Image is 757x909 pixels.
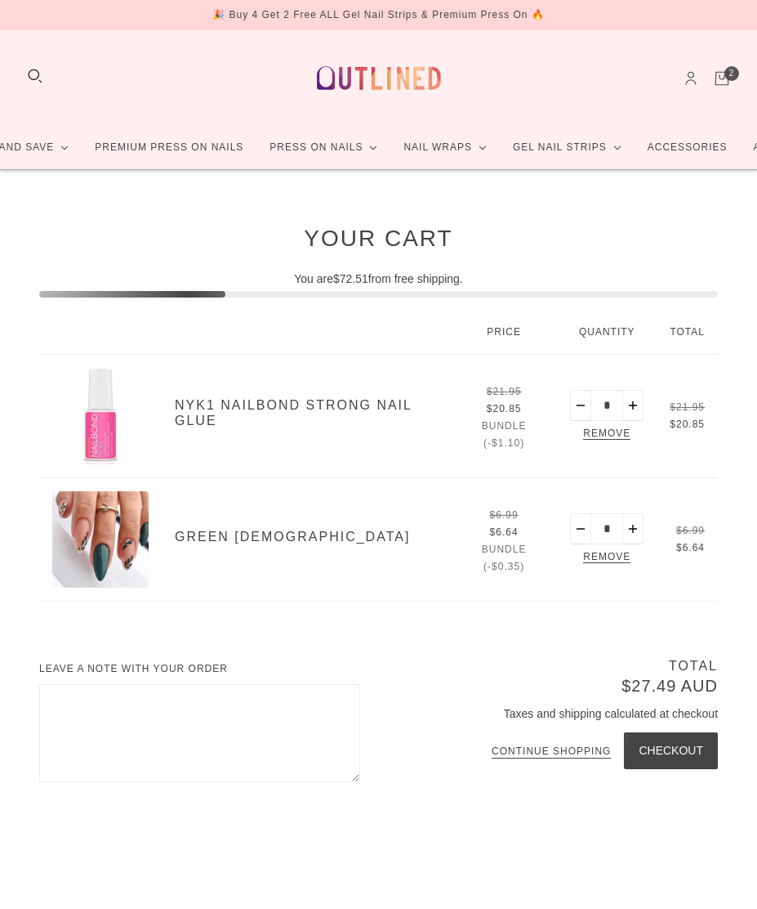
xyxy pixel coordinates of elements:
[676,542,705,553] span: $6.64
[487,386,522,397] span: $21.95
[464,418,544,452] div: BUNDLE (- )
[557,311,657,355] div: Quantity
[52,491,149,588] a: Green Zen
[621,677,718,695] span: $27.49 AUD
[82,126,256,169] a: Premium Press On Nails
[676,525,705,536] span: $6.99
[670,401,705,413] span: $21.95
[212,7,545,24] div: 🎉 Buy 4 Get 2 Free ALL Gel Nail Strips & Premium Press On 🔥
[657,311,718,355] div: Total
[175,398,412,428] a: NYK1 Nailbond Strong Nail Glue
[490,509,519,521] span: $6.99
[622,513,643,544] button: Plus
[570,513,591,544] button: Minus
[635,126,741,169] a: Accessories
[26,67,44,85] button: Search
[473,799,718,844] iframe: PayPal-paypal
[487,403,522,414] span: $20.85
[39,271,718,294] div: You are from free shipping.
[360,705,719,736] div: Taxes and shipping calculated at checkout
[52,368,149,464] img: NYK1 Nailbond Strong Nail Glue-Accessories-Outlined
[580,549,634,567] span: Remove
[500,126,635,169] a: Gel Nail Strips
[492,746,611,759] a: Continue shopping
[492,437,520,449] span: $1.10
[52,368,149,464] a: NYK1 Nailbond Strong Nail Glue
[570,390,591,421] button: Minus
[670,419,705,430] span: $20.85
[390,126,500,169] a: Nail Wraps
[464,541,544,575] div: BUNDLE (- )
[622,390,643,421] button: Plus
[256,126,390,169] a: Press On Nails
[713,69,731,87] a: Cart
[580,425,634,444] span: Remove
[39,224,718,252] h2: Your Cart
[307,43,451,113] a: Outlined
[39,660,360,684] label: Leave a note with your order
[360,658,719,680] div: Total
[624,732,718,769] button: Checkout
[175,530,410,544] a: Green [DEMOGRAPHIC_DATA]
[451,311,557,355] div: Price
[52,491,149,588] img: Green Zen-Press on Manicure-Outlined
[490,526,519,538] span: $6.64
[492,561,520,572] span: $0.35
[333,272,368,285] span: $72.51
[682,69,700,87] a: Account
